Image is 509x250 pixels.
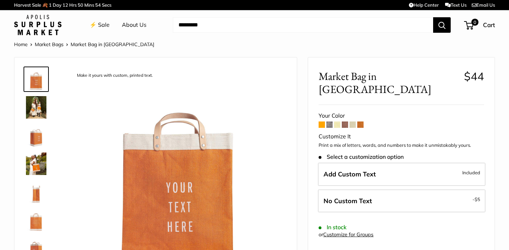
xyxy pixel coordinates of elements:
[24,207,49,233] a: description_Seal of authenticity printed on the backside of every bag.
[319,224,346,231] span: In stock
[69,2,77,8] span: Hrs
[471,19,478,26] span: 0
[464,69,484,83] span: $44
[445,2,466,8] a: Text Us
[24,67,49,92] a: description_Make it yours with custom, printed text.
[319,230,373,239] div: or
[84,2,94,8] span: Mins
[73,71,156,80] div: Make it yours with custom, printed text.
[318,189,485,213] label: Leave Blank
[433,17,451,33] button: Search
[49,2,52,8] span: 1
[24,179,49,205] a: description_13" wide, 18" high, 8" deep; handles: 3.5"
[324,170,376,178] span: Add Custom Text
[319,111,484,121] div: Your Color
[25,96,47,119] img: Market Bag in Citrus
[173,17,433,33] input: Search...
[318,163,485,186] label: Add Custom Text
[409,2,439,8] a: Help Center
[462,168,480,177] span: Included
[25,152,47,175] img: Market Bag in Citrus
[102,2,111,8] span: Secs
[319,70,458,96] span: Market Bag in [GEOGRAPHIC_DATA]
[319,154,403,160] span: Select a customization option
[53,2,61,8] span: Day
[25,124,47,147] img: Market Bag in Citrus
[319,142,484,149] p: Print a mix of letters, words, and numbers to make it unmistakably yours.
[465,19,495,31] a: 0 Cart
[319,131,484,142] div: Customize It
[24,95,49,120] a: Market Bag in Citrus
[35,41,64,48] a: Market Bags
[25,68,47,90] img: description_Make it yours with custom, printed text.
[324,197,372,205] span: No Custom Text
[24,123,49,148] a: Market Bag in Citrus
[95,2,101,8] span: 54
[475,196,480,202] span: $5
[14,15,61,35] img: Apolis: Surplus Market
[78,2,83,8] span: 50
[25,209,47,231] img: description_Seal of authenticity printed on the backside of every bag.
[14,40,154,49] nav: Breadcrumb
[14,41,28,48] a: Home
[63,2,68,8] span: 12
[323,231,373,238] a: Customize for Groups
[71,41,154,48] span: Market Bag in [GEOGRAPHIC_DATA]
[25,181,47,203] img: description_13" wide, 18" high, 8" deep; handles: 3.5"
[472,195,480,204] span: -
[472,2,495,8] a: Email Us
[24,151,49,176] a: Market Bag in Citrus
[122,20,146,30] a: About Us
[483,21,495,29] span: Cart
[90,20,110,30] a: ⚡️ Sale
